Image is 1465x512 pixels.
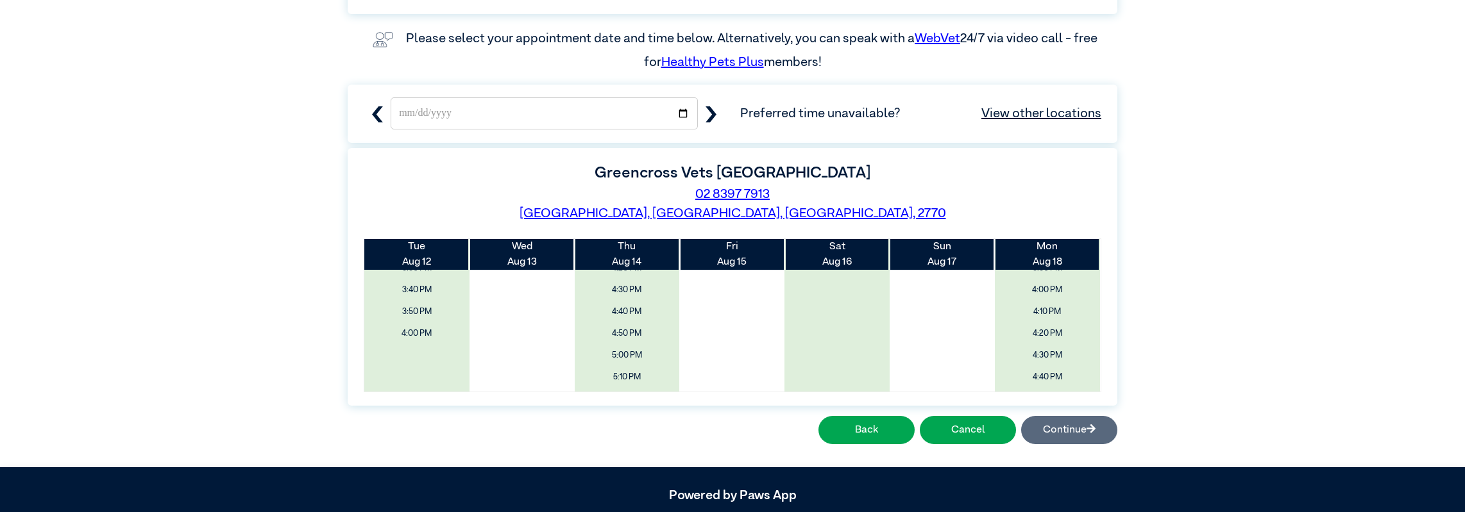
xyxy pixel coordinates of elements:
span: 4:40 PM [579,302,675,321]
span: Preferred time unavailable? [740,104,1101,123]
a: [GEOGRAPHIC_DATA], [GEOGRAPHIC_DATA], [GEOGRAPHIC_DATA], 2770 [520,207,946,220]
a: Healthy Pets Plus [661,56,764,69]
span: 4:30 PM [999,346,1096,365]
th: Aug 17 [890,239,995,270]
th: Aug 12 [364,239,470,270]
th: Aug 18 [995,239,1100,270]
a: View other locations [981,104,1101,123]
span: 5:10 PM [579,368,675,386]
span: 3:50 PM [369,302,465,321]
th: Aug 15 [679,239,784,270]
span: 3:40 PM [369,281,465,299]
span: 4:20 PM [999,324,1096,343]
button: Cancel [920,416,1016,444]
label: Greencross Vets [GEOGRAPHIC_DATA] [595,165,870,181]
th: Aug 14 [575,239,680,270]
span: 4:30 PM [579,281,675,299]
a: 02 8397 7913 [695,188,770,201]
span: 5:00 PM [579,346,675,365]
a: WebVet [915,32,960,45]
span: 4:10 PM [999,302,1096,321]
h5: Powered by Paws App [348,488,1117,503]
th: Aug 16 [784,239,890,270]
img: vet [368,27,398,53]
span: 4:40 PM [999,368,1096,386]
label: Please select your appointment date and time below. Alternatively, you can speak with a 24/7 via ... [406,32,1100,68]
span: 4:00 PM [369,324,465,343]
th: Aug 13 [470,239,575,270]
span: 4:00 PM [999,281,1096,299]
span: 4:50 PM [999,390,1096,409]
span: 4:50 PM [579,324,675,343]
button: Back [818,416,915,444]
